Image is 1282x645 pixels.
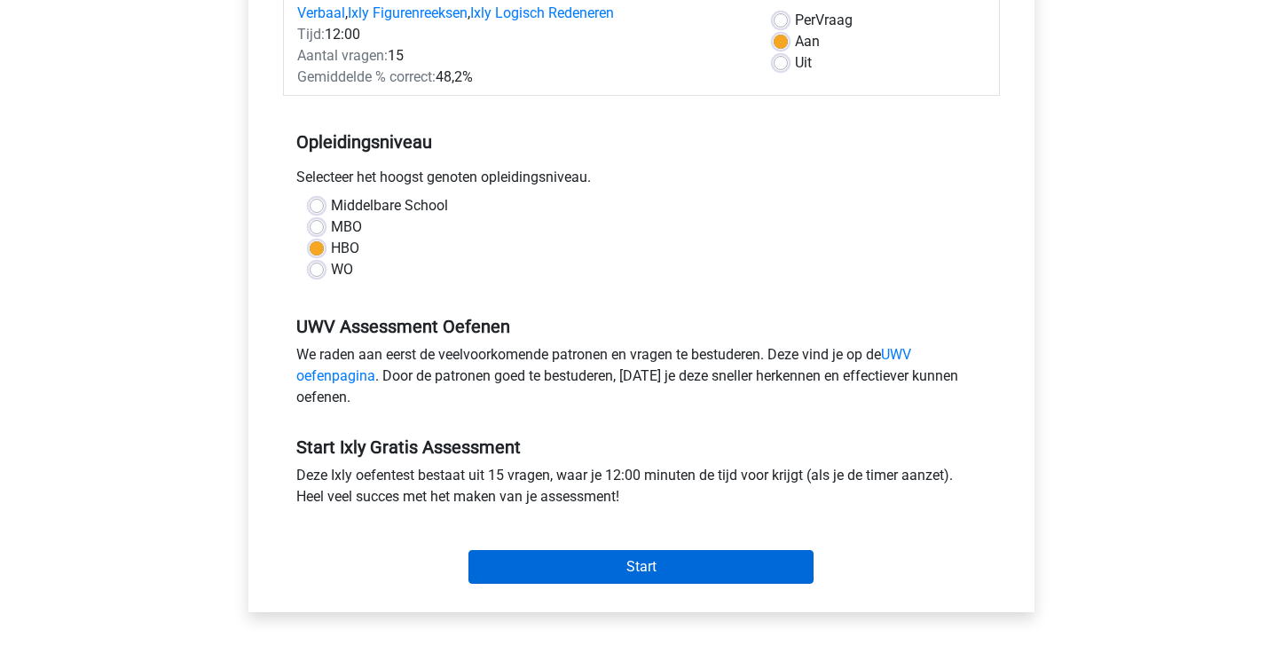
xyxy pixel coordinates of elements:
[795,52,812,74] label: Uit
[284,24,760,45] div: 12:00
[297,26,325,43] span: Tijd:
[331,259,353,280] label: WO
[297,47,388,64] span: Aantal vragen:
[795,10,853,31] label: Vraag
[795,31,820,52] label: Aan
[283,167,1000,195] div: Selecteer het hoogst genoten opleidingsniveau.
[296,124,987,160] h5: Opleidingsniveau
[331,216,362,238] label: MBO
[296,316,987,337] h5: UWV Assessment Oefenen
[331,195,448,216] label: Middelbare School
[348,4,468,21] a: Ixly Figurenreeksen
[284,45,760,67] div: 15
[283,344,1000,415] div: We raden aan eerst de veelvoorkomende patronen en vragen te bestuderen. Deze vind je op de . Door...
[296,437,987,458] h5: Start Ixly Gratis Assessment
[470,4,614,21] a: Ixly Logisch Redeneren
[795,12,815,28] span: Per
[468,550,814,584] input: Start
[331,238,359,259] label: HBO
[283,465,1000,515] div: Deze Ixly oefentest bestaat uit 15 vragen, waar je 12:00 minuten de tijd voor krijgt (als je de t...
[284,67,760,88] div: 48,2%
[297,68,436,85] span: Gemiddelde % correct:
